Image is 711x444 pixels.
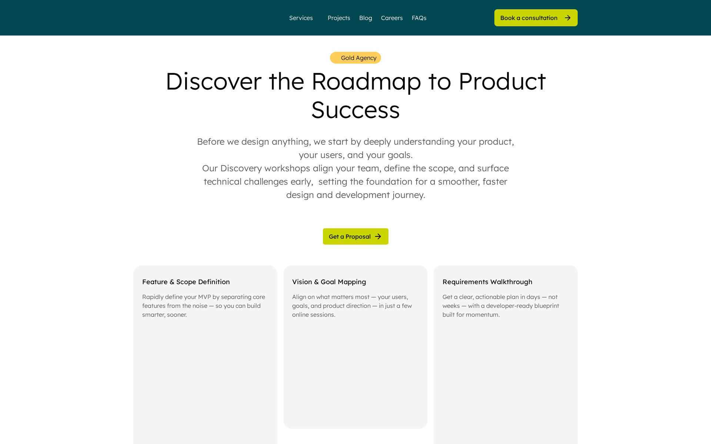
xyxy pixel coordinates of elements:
div: Get a clear, actionable plan in days — not weeks — with a developer-ready blueprint built for mom... [443,292,569,319]
a: Careers [381,13,403,22]
button: Get a Proposal [323,228,388,245]
div: Vision & Goal Mapping [292,277,418,286]
img: yH5BAEAAAAALAAAAAABAAEAAAIBRAA7 [283,319,427,429]
img: yH5BAEAAAAALAAAAAABAAEAAAIBRAA7 [133,11,216,24]
img: yH5BAEAAAAALAAAAAABAAEAAAIBRAA7 [333,54,339,61]
div: Discover the Roadmap to Product Success [133,67,578,124]
a: Projects [328,13,350,22]
div: Feature & Scope Definition [142,277,268,286]
div: Gold Agency [341,53,377,62]
div: Align on what matters most — your users, goals, and product direction — in just a few online sess... [292,292,418,319]
a: Blog [359,13,372,22]
div: Rapidly define your MVP by separating core features from the noise — so you can build smarter, so... [142,292,268,319]
div: Services [286,15,316,21]
span: Get a Proposal [329,233,371,239]
img: yH5BAEAAAAALAAAAAABAAEAAAIBRAA7 [133,327,277,433]
div: Before we design anything, we start by deeply understanding your product, your users, and your go... [193,135,518,201]
div: Book a consultation [500,14,558,22]
div: Requirements Walkthrough [443,277,569,286]
a: FAQs [412,13,427,22]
